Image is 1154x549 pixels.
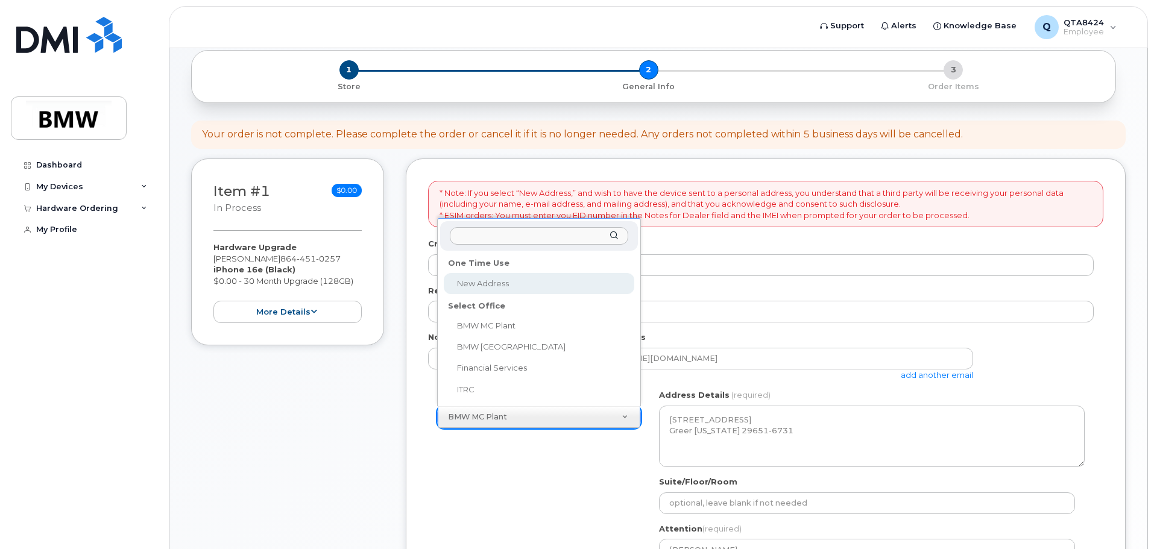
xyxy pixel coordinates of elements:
[445,337,633,356] div: BMW [GEOGRAPHIC_DATA]
[1102,497,1145,540] iframe: Messenger Launcher
[445,274,633,293] div: New Address
[445,359,633,378] div: Financial Services
[445,316,633,335] div: BMW MC Plant
[444,296,634,315] div: Select Office
[444,254,634,273] div: One Time Use
[445,380,633,399] div: ITRC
